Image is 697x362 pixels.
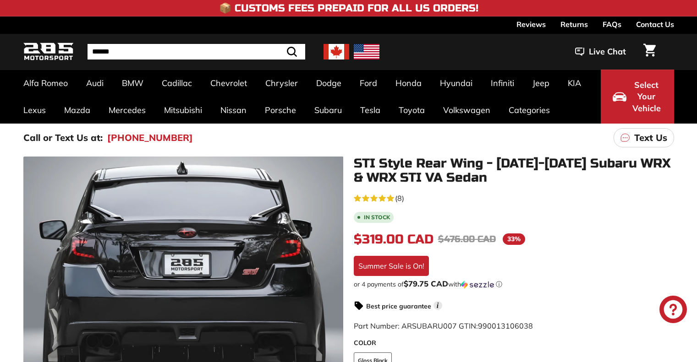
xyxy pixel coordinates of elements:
a: Text Us [614,128,674,147]
div: or 4 payments of$79.75 CADwithSezzle Click to learn more about Sezzle [354,280,674,289]
div: Summer Sale is On! [354,256,429,276]
a: Chrysler [256,70,307,97]
h4: 📦 Customs Fees Prepaid for All US Orders! [219,3,478,14]
a: Dodge [307,70,351,97]
span: Part Number: ARSUBARU007 GTIN: [354,321,533,330]
span: Live Chat [589,46,626,58]
span: $476.00 CAD [438,233,496,245]
a: Audi [77,70,113,97]
a: Reviews [516,16,546,32]
a: Nissan [211,97,256,124]
span: 33% [503,233,525,245]
span: Select Your Vehicle [631,79,662,114]
a: Toyota [390,97,434,124]
p: Text Us [634,131,667,145]
p: Call or Text Us at: [23,131,103,145]
a: Honda [386,70,431,97]
a: Tesla [351,97,390,124]
img: Logo_285_Motorsport_areodynamics_components [23,41,74,63]
a: Alfa Romeo [14,70,77,97]
a: Mitsubishi [155,97,211,124]
a: Volkswagen [434,97,499,124]
button: Select Your Vehicle [601,70,674,124]
a: FAQs [603,16,621,32]
a: Categories [499,97,559,124]
a: Mazda [55,97,99,124]
a: Jeep [523,70,559,97]
a: Hyundai [431,70,482,97]
a: Infiniti [482,70,523,97]
span: $319.00 CAD [354,232,434,247]
a: BMW [113,70,153,97]
a: Chevrolet [201,70,256,97]
input: Search [88,44,305,59]
a: [PHONE_NUMBER] [107,131,193,145]
strong: Best price guarantee [366,302,431,310]
span: $79.75 CAD [404,279,448,288]
img: Sezzle [461,281,494,289]
button: Live Chat [563,40,638,63]
a: Mercedes [99,97,155,124]
a: Cadillac [153,70,201,97]
span: 990013106038 [478,321,533,330]
a: 4.6 rating (8 votes) [354,192,674,204]
label: COLOR [354,338,674,348]
a: Subaru [305,97,351,124]
span: i [434,301,442,310]
b: In stock [364,215,390,220]
a: Ford [351,70,386,97]
a: Contact Us [636,16,674,32]
h1: STI Style Rear Wing - [DATE]-[DATE] Subaru WRX & WRX STI VA Sedan [354,157,674,185]
inbox-online-store-chat: Shopify online store chat [657,296,690,325]
a: Cart [638,36,661,67]
a: Returns [560,16,588,32]
a: Lexus [14,97,55,124]
a: Porsche [256,97,305,124]
a: KIA [559,70,590,97]
span: (8) [395,193,404,204]
div: or 4 payments of with [354,280,674,289]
